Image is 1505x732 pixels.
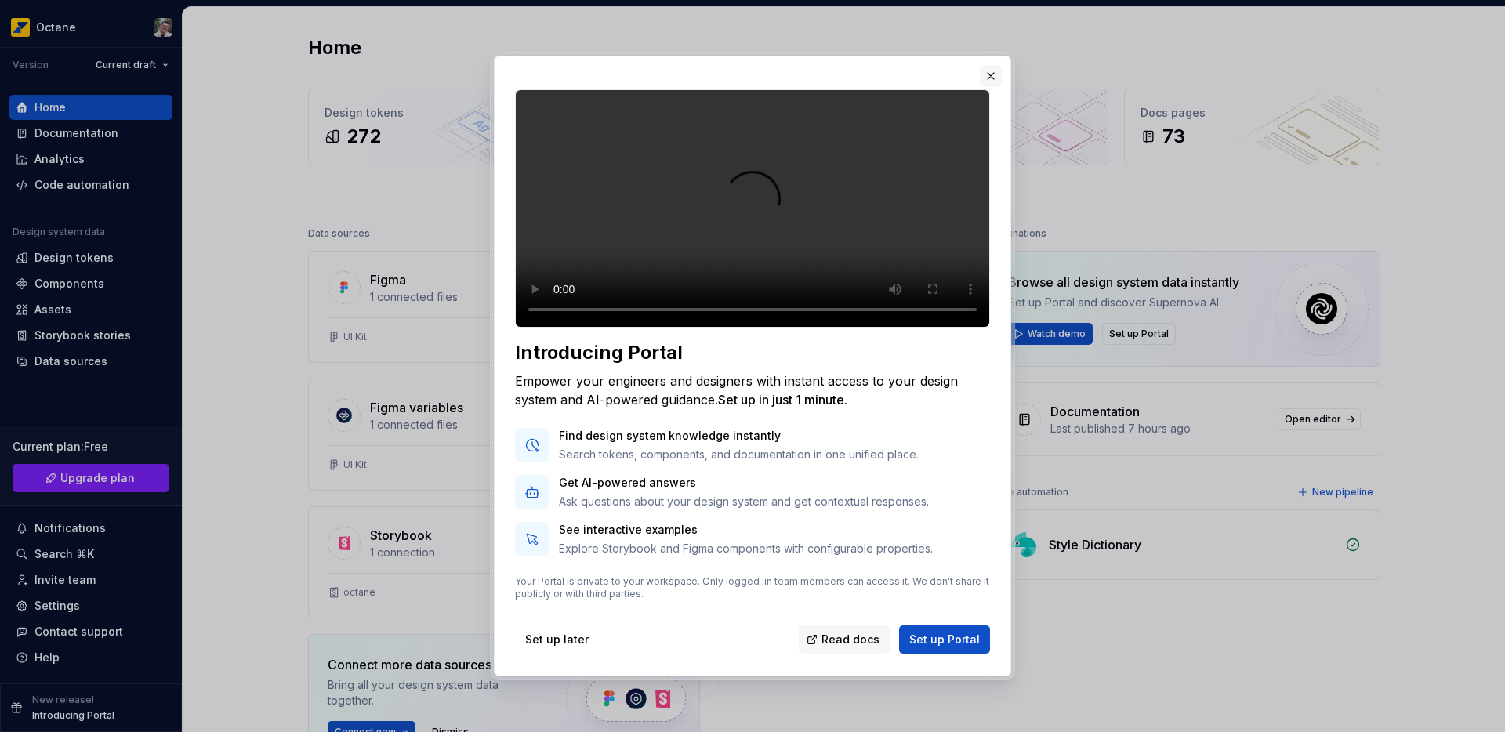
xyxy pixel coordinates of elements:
[559,447,919,462] p: Search tokens, components, and documentation in one unified place.
[718,392,847,408] span: Set up in just 1 minute.
[559,541,933,556] p: Explore Storybook and Figma components with configurable properties.
[515,340,990,365] div: Introducing Portal
[559,522,933,538] p: See interactive examples
[515,625,599,654] button: Set up later
[525,632,589,647] span: Set up later
[559,428,919,444] p: Find design system knowledge instantly
[799,625,890,654] a: Read docs
[559,494,929,509] p: Ask questions about your design system and get contextual responses.
[515,371,990,409] div: Empower your engineers and designers with instant access to your design system and AI-powered gui...
[909,632,980,647] span: Set up Portal
[515,575,990,600] p: Your Portal is private to your workspace. Only logged-in team members can access it. We don't sha...
[559,475,929,491] p: Get AI-powered answers
[821,632,879,647] span: Read docs
[899,625,990,654] button: Set up Portal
